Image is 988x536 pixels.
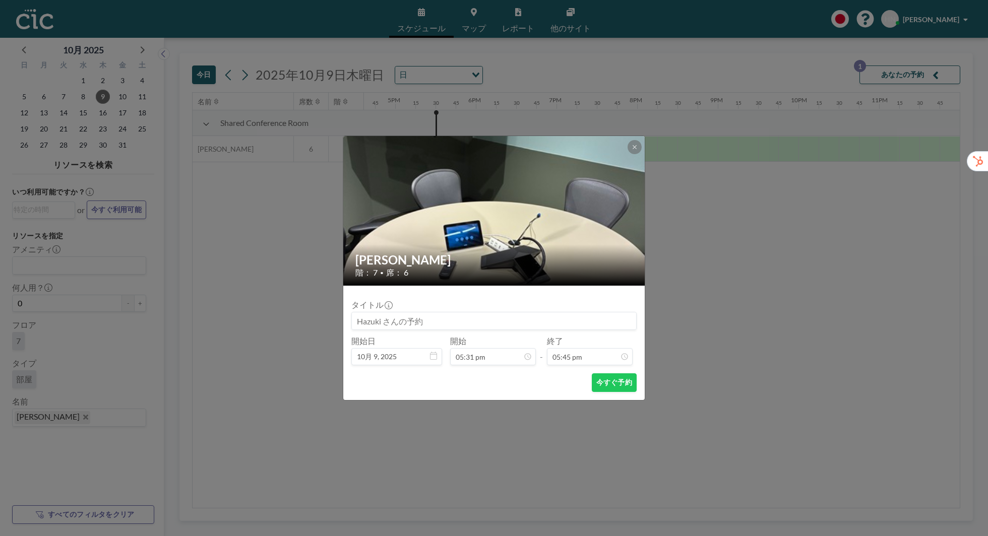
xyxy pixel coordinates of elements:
[592,373,637,392] button: 今すぐ予約
[351,300,392,310] label: タイトル
[547,336,563,346] label: 終了
[352,312,636,329] input: Hazuki さんの予約
[540,340,543,362] span: -
[343,10,646,413] img: 537.jpeg
[386,267,408,278] span: 席： 6
[450,336,466,346] label: 開始
[351,336,376,346] label: 開始日
[380,269,384,277] span: •
[355,252,634,267] h2: [PERSON_NAME]
[355,267,378,278] span: 階： 7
